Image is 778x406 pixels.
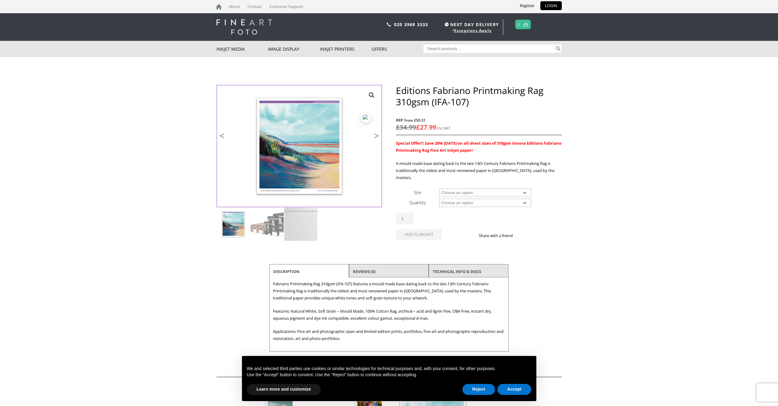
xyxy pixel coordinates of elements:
button: Reject [462,384,495,395]
img: phone.svg [387,22,391,26]
img: logo-white.svg [217,19,272,35]
button: Accept [497,384,531,395]
a: TECHNICAL INFO & DOCS [433,266,481,277]
h1: Editions Fabriano Printmaking Rag 310gsm (IFA-107) [396,85,561,107]
span: £ [416,123,420,131]
a: Exceptions Apply [454,28,492,33]
a: 0 [517,20,520,29]
button: Add to basket [396,229,442,240]
p: Applications: Fine art and photographic open and limited edition prints, portfolios, fine art and... [273,328,505,342]
p: A mould made base dating back to the late 13th Century Fabriano Printmaking Rag is traditionally ... [396,160,561,181]
p: Fabriano Printmaking Rag 310gsm (IFA-107) features a mould made base dating back to the late 13th... [273,280,505,302]
span: £ [396,123,400,131]
p: Share with a friend [479,232,520,239]
bdi: 34.99 [396,123,416,131]
label: Quantity [409,200,426,205]
strong: Special Offer!! Save 20% [DATE] on all sheet sizes of 310gsm Innova Editions Fabriano Printmaking... [396,140,561,153]
p: We and selected third parties use cookies or similar technologies for technical purposes and, wit... [247,366,531,372]
img: email sharing button [535,233,540,238]
input: Search products… [423,45,555,53]
img: twitter sharing button [527,233,532,238]
a: Description [273,266,300,277]
img: Editions Fabriano Printmaking Rag 310gsm (IFA-107) [217,208,250,241]
a: Image Display [268,41,320,57]
p: Features: Natural White, Soft Grain – Mould Made, 100% Cotton Rag, archival – acid and lignin fre... [273,308,505,322]
a: 020 3968 3333 [394,21,428,27]
a: LOGIN [540,1,562,10]
img: time.svg [445,22,449,26]
img: basket.svg [523,22,528,26]
span: RRP from £50.31 [396,117,561,124]
label: Size [414,189,421,195]
p: Use the “Accept” button to consent. Use the “Reject” button to continue without accepting. [247,372,531,378]
a: Inkjet Media [217,41,268,57]
a: Reviews (0) [353,266,375,277]
img: Editions Fabriano Printmaking Rag 310gsm (IFA-107) - Image 3 [284,208,317,241]
img: facebook sharing button [520,233,525,238]
img: Editions Fabriano Printmaking Rag 310gsm (IFA-107) [217,85,382,207]
div: Notice [237,351,541,406]
a: Inkjet Printers [320,41,372,57]
a: Register [515,1,539,10]
h2: Related products [217,367,562,377]
img: Editions Fabriano Printmaking Rag 310gsm (IFA-107) - Image 2 [251,208,284,241]
input: Product quantity [396,213,414,224]
button: Learn more and customize [247,384,321,395]
bdi: 27.99 [416,123,436,131]
a: View full-screen image gallery [366,90,377,101]
a: Offers [372,41,423,57]
button: Search [555,45,562,53]
span: NEXT DAY DELIVERY [443,21,499,28]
